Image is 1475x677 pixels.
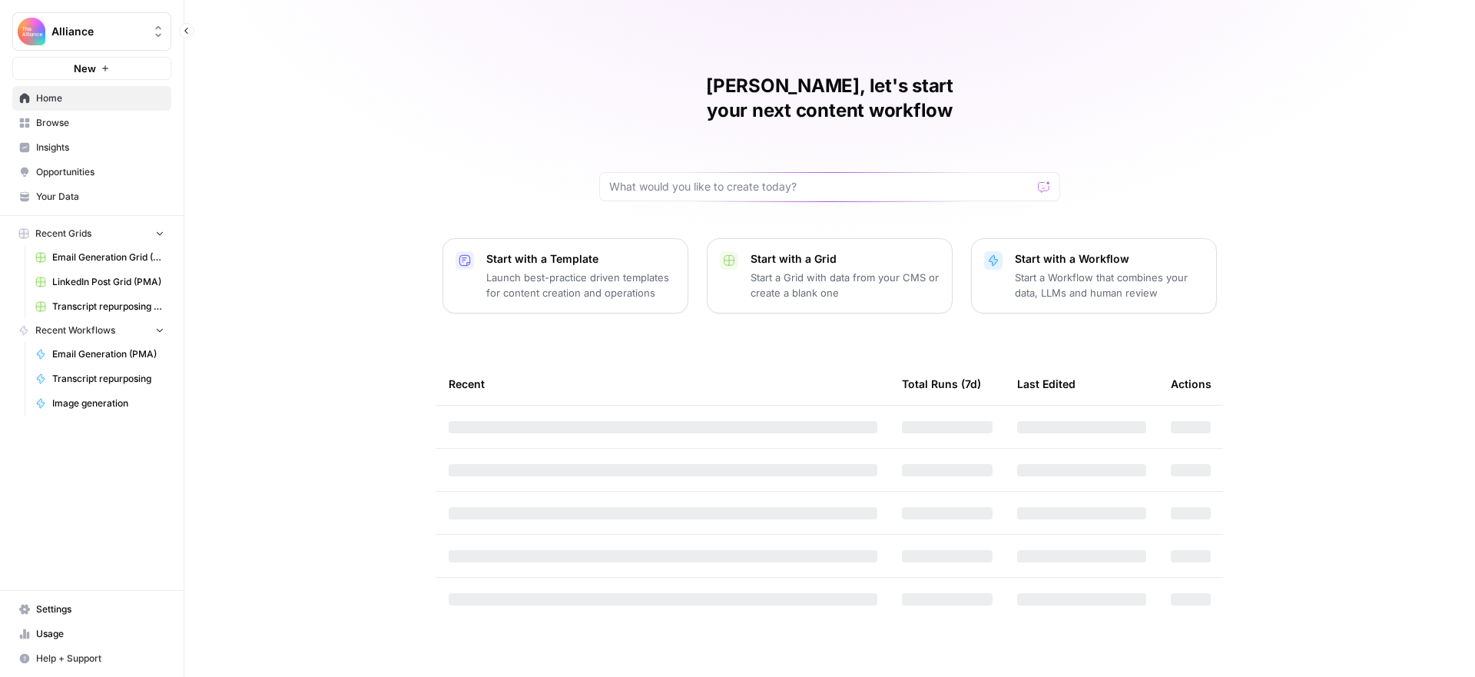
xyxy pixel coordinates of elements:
[36,91,164,105] span: Home
[36,116,164,130] span: Browse
[1171,363,1211,405] div: Actions
[52,300,164,314] span: Transcript repurposing Grid
[74,61,96,76] span: New
[18,18,45,45] img: Alliance Logo
[35,227,91,241] span: Recent Grids
[1015,251,1204,267] p: Start with a Workflow
[28,391,171,416] a: Image generation
[52,372,164,386] span: Transcript repurposing
[28,342,171,367] a: Email Generation (PMA)
[12,135,171,160] a: Insights
[36,165,164,179] span: Opportunities
[12,86,171,111] a: Home
[707,238,953,314] button: Start with a GridStart a Grid with data from your CMS or create a blank one
[36,627,164,641] span: Usage
[35,324,115,337] span: Recent Workflows
[12,222,171,245] button: Recent Grids
[36,652,164,665] span: Help + Support
[12,646,171,671] button: Help + Support
[28,294,171,319] a: Transcript repurposing Grid
[486,270,675,300] p: Launch best-practice driven templates for content creation and operations
[902,363,981,405] div: Total Runs (7d)
[12,160,171,184] a: Opportunities
[1015,270,1204,300] p: Start a Workflow that combines your data, LLMs and human review
[486,251,675,267] p: Start with a Template
[36,190,164,204] span: Your Data
[12,597,171,622] a: Settings
[52,397,164,410] span: Image generation
[442,238,688,314] button: Start with a TemplateLaunch best-practice driven templates for content creation and operations
[12,319,171,342] button: Recent Workflows
[28,270,171,294] a: LinkedIn Post Grid (PMA)
[28,367,171,391] a: Transcript repurposing
[609,179,1032,194] input: What would you like to create today?
[12,622,171,646] a: Usage
[449,363,877,405] div: Recent
[28,245,171,270] a: Email Generation Grid (PMA)
[971,238,1217,314] button: Start with a WorkflowStart a Workflow that combines your data, LLMs and human review
[51,24,144,39] span: Alliance
[751,270,940,300] p: Start a Grid with data from your CMS or create a blank one
[12,111,171,135] a: Browse
[12,12,171,51] button: Workspace: Alliance
[36,602,164,616] span: Settings
[52,347,164,361] span: Email Generation (PMA)
[12,184,171,209] a: Your Data
[1017,363,1076,405] div: Last Edited
[52,251,164,264] span: Email Generation Grid (PMA)
[36,141,164,154] span: Insights
[52,275,164,289] span: LinkedIn Post Grid (PMA)
[751,251,940,267] p: Start with a Grid
[12,57,171,80] button: New
[599,74,1060,123] h1: [PERSON_NAME], let's start your next content workflow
